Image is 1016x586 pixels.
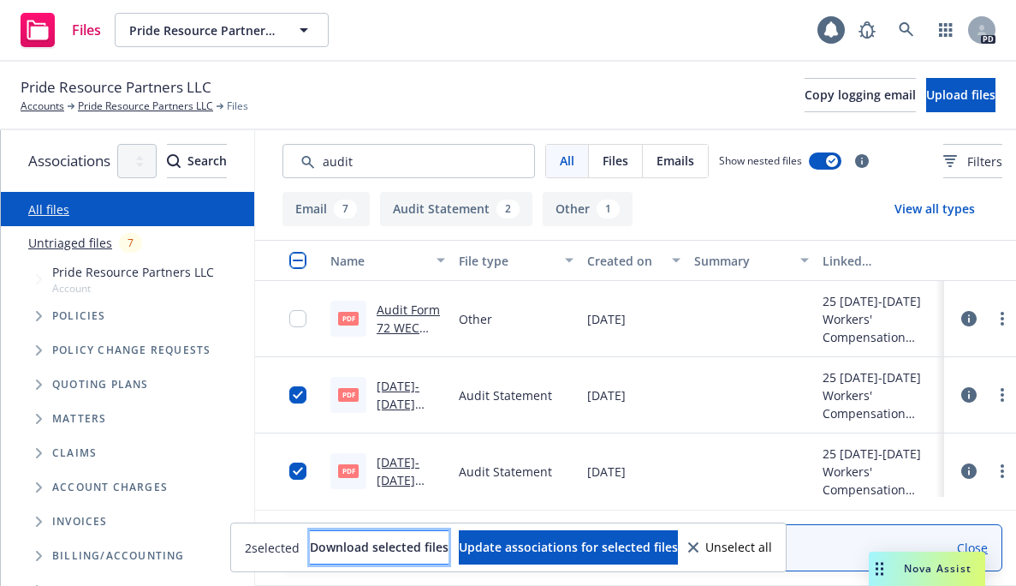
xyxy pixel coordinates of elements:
[52,263,214,281] span: Pride Resource Partners LLC
[129,21,277,39] span: Pride Resource Partners LLC
[992,308,1013,329] a: more
[334,200,357,218] div: 7
[52,380,149,390] span: Quoting plans
[282,192,370,226] button: Email
[823,445,937,499] div: 25 [DATE]-[DATE] Workers' Compensation Hartford Insurance Group - Audit Statement
[587,386,626,404] span: [DATE]
[167,144,227,178] button: SearchSearch
[823,292,937,346] div: 25 [DATE]-[DATE] Workers' Compensation Hartford Insurance Group - Audit Statement
[338,312,359,325] span: pdf
[338,388,359,401] span: pdf
[719,153,802,168] span: Show nested files
[560,152,574,170] span: All
[377,378,445,502] a: [DATE]-[DATE] Workers' Compensation Audit Statement.pdf
[943,152,1002,170] span: Filters
[167,154,181,168] svg: Search
[52,414,106,424] span: Matters
[28,201,69,218] a: All files
[926,78,995,112] button: Upload files
[459,463,552,481] span: Audit Statement
[289,310,306,327] input: Toggle Row Selected
[904,561,971,576] span: Nova Assist
[688,530,772,565] button: Unselect all
[52,345,211,356] span: Policy change requests
[78,99,213,114] a: Pride Resource Partners LLC
[245,539,300,557] span: 2 selected
[72,23,101,37] span: Files
[823,368,937,422] div: 25 [DATE]-[DATE] Workers' Compensation Hartford Insurance Group - Audit Statement
[227,99,248,114] span: Files
[1,260,254,539] div: Tree Example
[816,240,944,281] button: Linked associations
[543,192,633,226] button: Other
[805,78,916,112] button: Copy logging email
[957,539,988,557] a: Close
[587,310,626,328] span: [DATE]
[603,152,628,170] span: Files
[115,13,329,47] button: Pride Resource Partners LLC
[14,6,108,54] a: Files
[377,302,443,354] a: Audit Form 72 WEC AP3K0P.pdf
[687,240,816,281] button: Summary
[28,150,110,172] span: Associations
[926,87,995,103] span: Upload files
[282,144,535,178] input: Search by keyword...
[21,76,211,99] span: Pride Resource Partners LLC
[992,385,1013,405] a: more
[52,517,108,527] span: Invoices
[867,192,1002,226] button: View all types
[28,234,112,252] a: Untriaged files
[496,200,520,218] div: 2
[338,464,359,477] span: pdf
[310,539,449,555] span: Download selected files
[289,252,306,269] input: Select all
[929,13,963,47] a: Switch app
[850,13,884,47] a: Report a Bug
[52,448,97,458] span: Claims
[587,463,626,481] span: [DATE]
[330,252,426,270] div: Name
[597,200,620,218] div: 1
[459,530,678,565] button: Update associations for selected files
[967,152,1002,170] span: Filters
[823,252,937,270] div: Linked associations
[377,454,445,578] a: [DATE]-[DATE] Workers' Compensation Audit Statement.pdf
[459,310,492,328] span: Other
[324,240,452,281] button: Name
[310,530,449,565] button: Download selected files
[694,252,790,270] div: Summary
[889,13,924,47] a: Search
[52,311,106,321] span: Policies
[869,552,985,586] button: Nova Assist
[167,145,227,177] div: Search
[52,482,168,493] span: Account charges
[869,552,890,586] div: Drag to move
[580,240,687,281] button: Created on
[119,233,142,253] div: 7
[289,386,306,404] input: Toggle Row Selected
[805,87,916,103] span: Copy logging email
[52,551,185,561] span: Billing/Accounting
[21,99,64,114] a: Accounts
[992,461,1013,481] a: more
[459,386,552,404] span: Audit Statement
[657,152,694,170] span: Emails
[587,252,662,270] div: Created on
[459,252,555,270] div: File type
[452,240,580,281] button: File type
[459,539,678,555] span: Update associations for selected files
[943,144,1002,178] button: Filters
[380,192,532,226] button: Audit Statement
[705,541,772,553] span: Unselect all
[289,463,306,480] input: Toggle Row Selected
[52,281,214,296] span: Account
